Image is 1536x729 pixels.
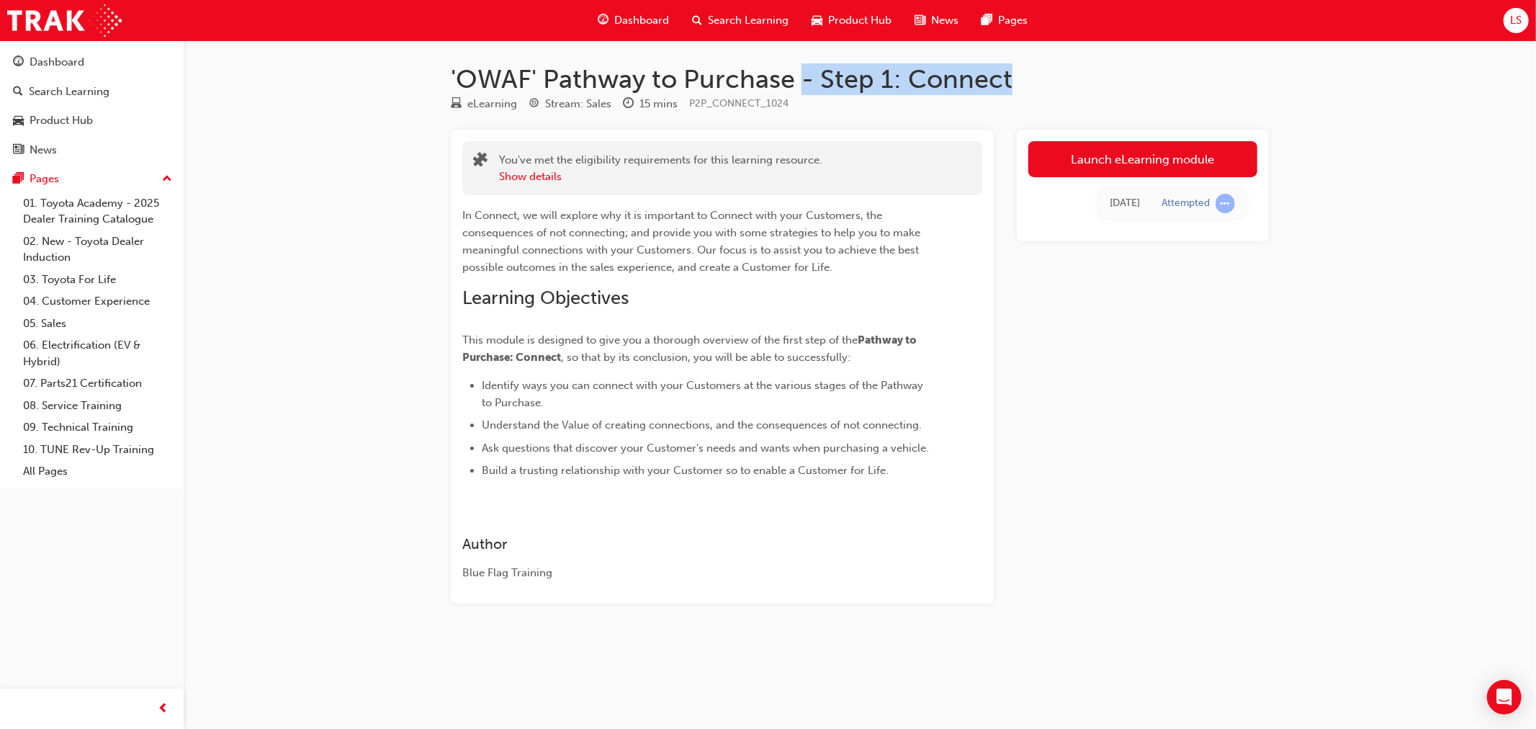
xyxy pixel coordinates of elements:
a: 03. Toyota For Life [17,269,178,291]
span: up-icon [162,170,172,189]
div: You've met the eligibility requirements for this learning resource. [499,152,822,184]
span: Learning Objectives [462,287,629,309]
span: Build a trusting relationship with your Customer so to enable a Customer for Life. [482,464,889,477]
a: Product Hub [6,107,178,134]
a: guage-iconDashboard [586,6,681,35]
button: Pages [6,166,178,192]
span: guage-icon [598,12,608,30]
a: 08. Service Training [17,395,178,417]
a: 10. TUNE Rev-Up Training [17,439,178,461]
a: news-iconNews [903,6,970,35]
div: Duration [623,95,678,113]
span: , so that by its conclusion, you will be able to successfully: [561,351,850,364]
a: 01. Toyota Academy - 2025 Dealer Training Catalogue [17,192,178,231]
div: Attempted [1162,197,1210,210]
span: LS [1510,12,1522,29]
span: pages-icon [13,173,24,186]
div: Search Learning [29,84,109,100]
span: News [931,12,958,29]
a: 02. New - Toyota Dealer Induction [17,231,178,269]
span: Pages [998,12,1028,29]
span: This module is designed to give you a thorough overview of the first step of the [462,334,858,346]
span: target-icon [529,98,539,111]
span: news-icon [13,144,24,157]
div: News [30,142,57,158]
span: learningRecordVerb_ATTEMPT-icon [1216,194,1235,213]
span: search-icon [692,12,702,30]
div: 15 mins [639,96,678,112]
a: 07. Parts21 Certification [17,372,178,395]
a: 09. Technical Training [17,416,178,439]
span: Search Learning [708,12,789,29]
span: search-icon [13,86,23,99]
a: Launch eLearning module [1028,141,1257,177]
span: news-icon [915,12,925,30]
div: eLearning [467,96,517,112]
div: Blue Flag Training [462,565,930,581]
div: Stream [529,95,611,113]
div: Open Intercom Messenger [1487,680,1522,715]
span: learningResourceType_ELEARNING-icon [451,98,462,111]
span: puzzle-icon [473,153,488,170]
span: guage-icon [13,56,24,69]
div: Stream: Sales [545,96,611,112]
div: Pages [30,171,59,187]
a: 06. Electrification (EV & Hybrid) [17,334,178,372]
h3: Author [462,536,930,553]
button: LS [1504,8,1529,33]
span: Ask questions that discover your Customer's needs and wants when purchasing a vehicle. [482,442,929,455]
h1: 'OWAF' Pathway to Purchase - Step 1: Connect [451,63,1269,95]
span: clock-icon [623,98,634,111]
span: prev-icon [158,700,169,718]
div: Type [451,95,517,113]
img: Trak [7,4,122,37]
div: Wed Aug 20 2025 21:46:05 GMT+1000 (Australian Eastern Standard Time) [1110,195,1140,212]
a: 05. Sales [17,313,178,335]
span: pages-icon [982,12,992,30]
span: Identify ways you can connect with your Customers at the various stages of the Pathway to Purchase. [482,379,926,409]
span: car-icon [13,115,24,128]
button: Show details [499,169,562,185]
button: DashboardSearch LearningProduct HubNews [6,46,178,166]
a: Dashboard [6,49,178,76]
span: Pathway to Purchase: Connect [462,334,919,364]
span: In Connect, we will explore why it is important to Connect with your Customers, the consequences ... [462,209,923,274]
a: All Pages [17,460,178,483]
span: Understand the Value of creating connections, and the consequences of not connecting. [482,419,922,431]
span: car-icon [812,12,822,30]
a: search-iconSearch Learning [681,6,800,35]
div: Dashboard [30,54,84,71]
a: News [6,137,178,164]
span: Learning resource code [689,97,789,109]
a: 04. Customer Experience [17,290,178,313]
span: Dashboard [614,12,669,29]
div: Product Hub [30,112,93,129]
a: car-iconProduct Hub [800,6,903,35]
a: Search Learning [6,79,178,105]
span: Product Hub [828,12,891,29]
a: pages-iconPages [970,6,1039,35]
